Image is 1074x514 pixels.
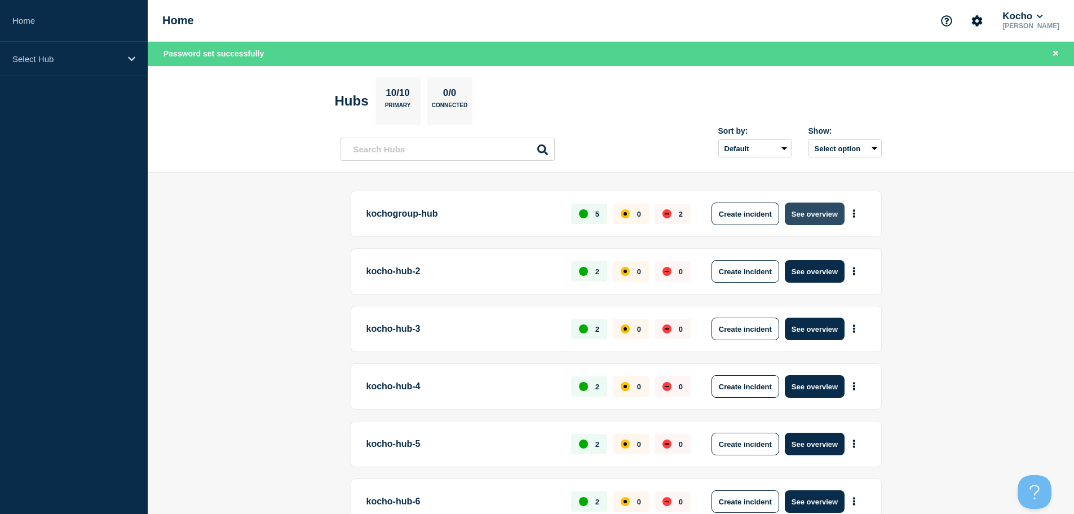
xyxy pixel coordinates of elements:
button: More actions [847,204,861,225]
button: Create incident [711,203,779,225]
h2: Hubs [335,93,369,109]
p: 2 [679,210,683,218]
div: down [662,497,671,506]
div: down [662,382,671,391]
p: 0 [679,498,683,506]
div: down [662,324,671,333]
p: [PERSON_NAME] [1000,22,1062,30]
div: Show: [808,126,882,135]
div: affected [621,209,630,218]
p: 0 [637,440,641,449]
button: Select option [808,139,882,157]
button: More actions [847,261,861,282]
div: up [579,267,588,276]
button: See overview [785,203,845,225]
p: 0/0 [439,87,461,102]
p: 0 [637,267,641,276]
input: Search Hubs [341,138,555,161]
p: 2 [595,325,599,333]
h1: Home [162,14,194,27]
button: Close banner [1049,47,1063,60]
div: affected [621,440,630,449]
iframe: Help Scout Beacon - Open [1018,475,1051,509]
p: 5 [595,210,599,218]
span: Password set successfully [163,49,264,58]
button: More actions [847,434,861,455]
button: Support [935,9,958,33]
select: Sort by [718,139,792,157]
p: 0 [637,210,641,218]
p: 2 [595,267,599,276]
p: kocho-hub-2 [366,260,559,283]
button: Create incident [711,318,779,340]
button: Kocho [1000,11,1045,22]
p: 0 [637,383,641,391]
div: up [579,209,588,218]
button: Create incident [711,490,779,513]
p: Connected [432,102,467,114]
p: 0 [679,383,683,391]
p: Select Hub [12,54,121,64]
p: Primary [385,102,411,114]
div: affected [621,324,630,333]
p: 2 [595,383,599,391]
p: kocho-hub-6 [366,490,559,513]
div: affected [621,382,630,391]
button: Create incident [711,260,779,283]
p: 0 [637,325,641,333]
p: 0 [637,498,641,506]
button: Create incident [711,375,779,398]
p: 10/10 [382,87,414,102]
button: See overview [785,260,845,283]
button: See overview [785,490,845,513]
div: down [662,267,671,276]
div: down [662,209,671,218]
p: 0 [679,325,683,333]
p: kochogroup-hub [366,203,559,225]
div: affected [621,267,630,276]
p: 0 [679,440,683,449]
button: More actions [847,376,861,397]
p: 2 [595,498,599,506]
div: up [579,497,588,506]
p: kocho-hub-4 [366,375,559,398]
button: Create incident [711,433,779,455]
div: affected [621,497,630,506]
div: up [579,440,588,449]
button: Account settings [965,9,989,33]
div: up [579,324,588,333]
p: 2 [595,440,599,449]
div: up [579,382,588,391]
p: kocho-hub-5 [366,433,559,455]
button: See overview [785,375,845,398]
p: 0 [679,267,683,276]
button: See overview [785,433,845,455]
div: Sort by: [718,126,792,135]
button: More actions [847,319,861,340]
button: See overview [785,318,845,340]
button: More actions [847,491,861,512]
p: kocho-hub-3 [366,318,559,340]
div: down [662,440,671,449]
